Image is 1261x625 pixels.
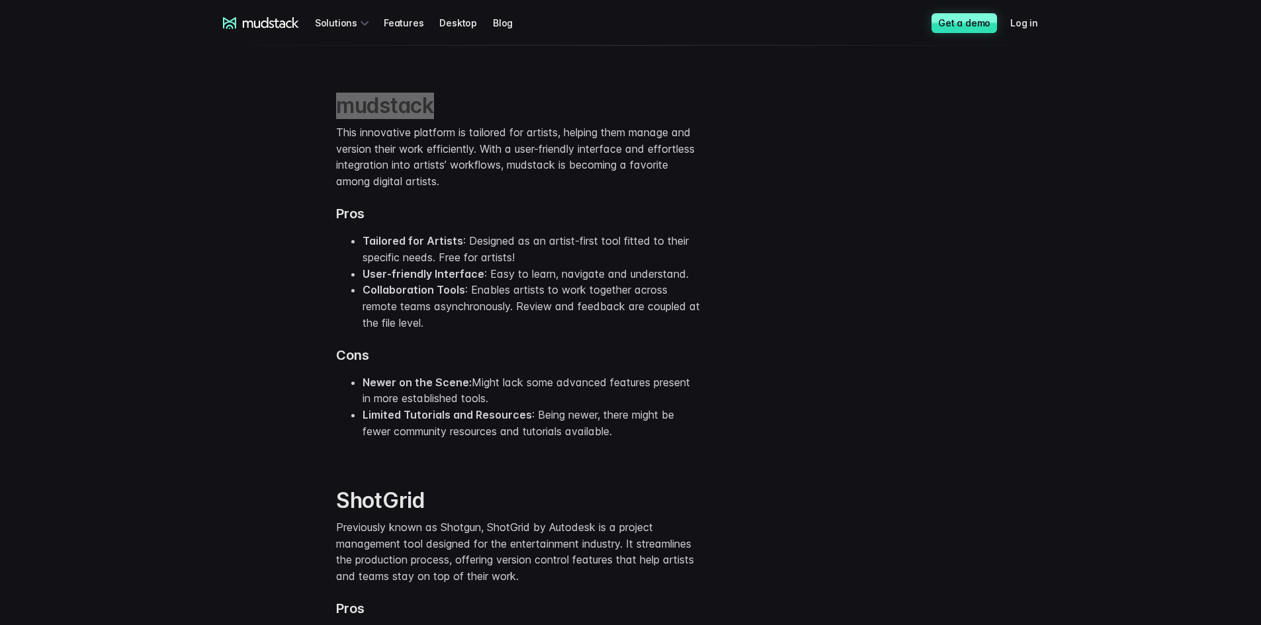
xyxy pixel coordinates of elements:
li: Might lack some advanced features present in more established tools. [363,374,700,407]
strong: Pros [336,206,365,222]
strong: Tailored for Artists [363,234,463,247]
strong: Newer on the Scene: [363,376,472,389]
a: Blog [493,11,529,35]
p: This innovative platform is tailored for artists, helping them manage and version their work effi... [336,124,700,190]
strong: Pros [336,601,365,616]
li: : Designed as an artist-first tool fitted to their specific needs. Free for artists! [363,233,700,266]
div: Solutions [315,11,373,35]
strong: mudstack [336,93,434,118]
strong: User-friendly Interface [363,267,484,280]
a: Features [384,11,439,35]
strong: Limited Tutorials and Resources [363,408,532,421]
li: : Enables artists to work together across remote teams asynchronously. Review and feedback are co... [363,282,700,331]
a: mudstack logo [223,17,299,29]
a: Desktop [439,11,493,35]
strong: Cons [336,347,369,363]
a: Log in [1010,11,1054,35]
p: Previously known as Shotgun, ShotGrid by Autodesk is a project management tool designed for the e... [336,519,700,585]
a: Get a demo [932,13,997,33]
li: : Easy to learn, navigate and understand. [363,266,700,282]
strong: ShotGrid [336,487,425,513]
strong: Collaboration Tools [363,283,465,296]
li: : Being newer, there might be fewer community resources and tutorials available. [363,407,700,440]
